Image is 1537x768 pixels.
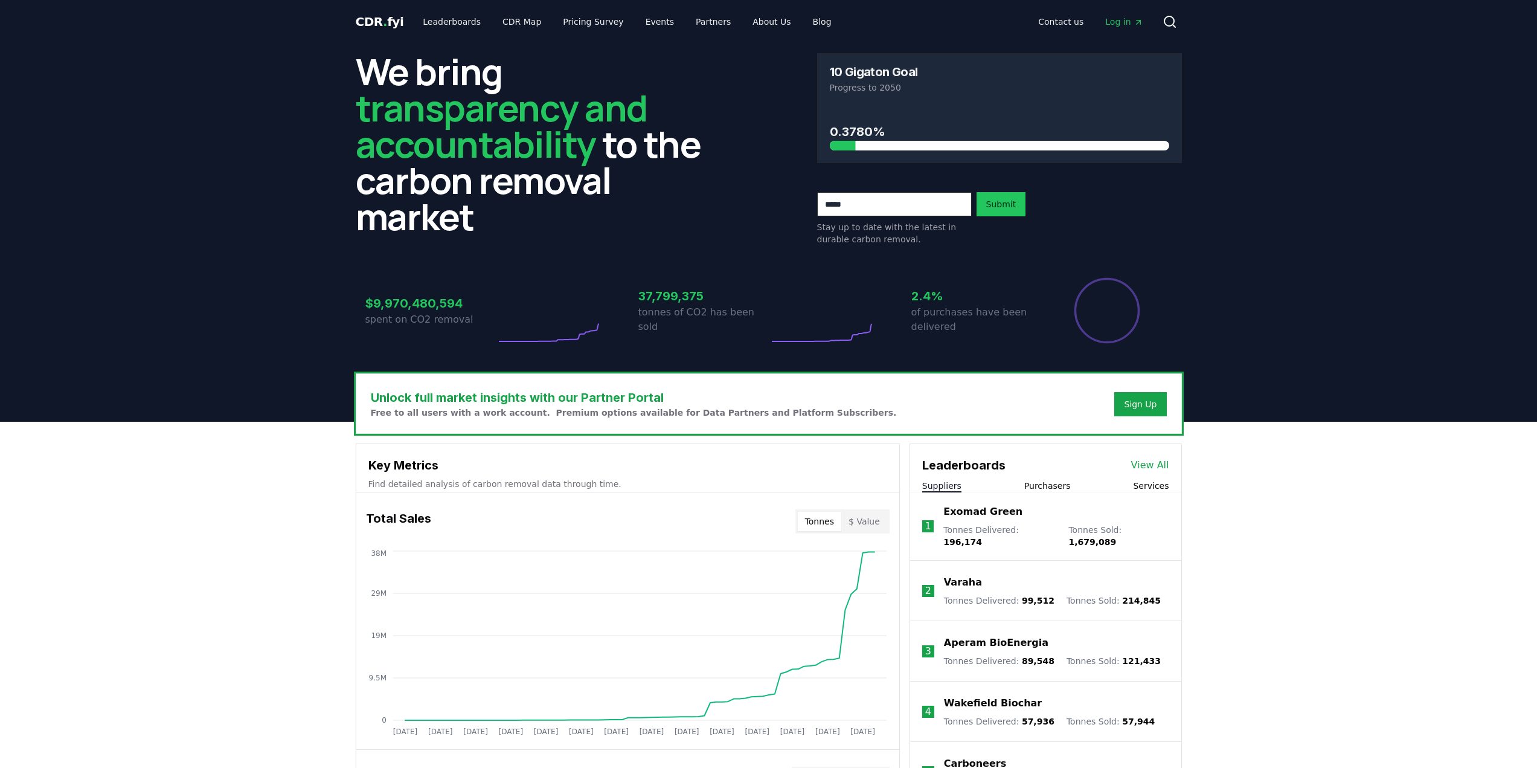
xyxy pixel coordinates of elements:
[830,123,1169,141] h3: 0.3780%
[1122,656,1161,666] span: 121,433
[1068,524,1169,548] p: Tonnes Sold :
[944,636,1048,650] a: Aperam BioEnergia
[1105,16,1143,28] span: Log in
[365,294,496,312] h3: $9,970,480,594
[710,728,734,736] tspan: [DATE]
[943,524,1056,548] p: Tonnes Delivered :
[943,505,1022,519] a: Exomad Green
[368,674,386,682] tspan: 9.5M
[393,728,417,736] tspan: [DATE]
[830,82,1169,94] p: Progress to 2050
[493,11,551,33] a: CDR Map
[1067,655,1161,667] p: Tonnes Sold :
[569,728,594,736] tspan: [DATE]
[1114,392,1166,416] button: Sign Up
[745,728,769,736] tspan: [DATE]
[1024,480,1071,492] button: Purchasers
[371,549,387,558] tspan: 38M
[780,728,804,736] tspan: [DATE]
[1067,595,1161,607] p: Tonnes Sold :
[371,631,387,640] tspan: 19M
[604,728,629,736] tspan: [DATE]
[1124,398,1157,410] a: Sign Up
[944,696,1042,711] a: Wakefield Biochar
[925,519,931,534] p: 1
[911,305,1042,334] p: of purchases have been delivered
[428,728,452,736] tspan: [DATE]
[943,537,982,547] span: 196,174
[944,595,1054,607] p: Tonnes Delivered :
[1122,596,1161,605] span: 214,845
[925,584,931,598] p: 2
[383,15,387,29] span: .
[925,644,931,659] p: 3
[356,83,647,169] span: transparency and accountability
[743,11,800,33] a: About Us
[371,389,897,407] h3: Unlock full market insights with our Partner Portal
[1131,458,1169,473] a: View All
[533,728,558,736] tspan: [DATE]
[1028,11,1152,33] nav: Main
[366,509,431,534] h3: Total Sales
[371,407,897,419] p: Free to all users with a work account. Premium options available for Data Partners and Platform S...
[817,221,972,245] p: Stay up to date with the latest in durable carbon removal.
[463,728,488,736] tspan: [DATE]
[368,456,887,474] h3: Key Metrics
[498,728,523,736] tspan: [DATE]
[1067,715,1155,728] p: Tonnes Sold :
[815,728,840,736] tspan: [DATE]
[850,728,875,736] tspan: [DATE]
[356,13,404,30] a: CDR.fyi
[944,575,982,590] a: Varaha
[977,192,1026,216] button: Submit
[1133,480,1169,492] button: Services
[638,305,769,334] p: tonnes of CO2 has been sold
[1022,596,1054,605] span: 99,512
[841,512,887,531] button: $ Value
[1096,11,1152,33] a: Log in
[686,11,740,33] a: Partners
[922,456,1006,474] h3: Leaderboards
[553,11,633,33] a: Pricing Survey
[413,11,490,33] a: Leaderboards
[925,705,931,719] p: 4
[911,287,1042,305] h3: 2.4%
[1022,656,1054,666] span: 89,548
[1122,717,1155,726] span: 57,944
[1073,277,1141,344] div: Percentage of sales delivered
[798,512,841,531] button: Tonnes
[1022,717,1054,726] span: 57,936
[368,478,887,490] p: Find detailed analysis of carbon removal data through time.
[922,480,961,492] button: Suppliers
[674,728,699,736] tspan: [DATE]
[356,53,720,234] h2: We bring to the carbon removal market
[371,589,387,598] tspan: 29M
[636,11,684,33] a: Events
[413,11,841,33] nav: Main
[1068,537,1116,547] span: 1,679,089
[638,287,769,305] h3: 37,799,375
[830,66,918,78] h3: 10 Gigaton Goal
[944,715,1054,728] p: Tonnes Delivered :
[944,655,1054,667] p: Tonnes Delivered :
[1028,11,1093,33] a: Contact us
[382,716,387,724] tspan: 0
[803,11,841,33] a: Blog
[356,15,404,29] span: CDR fyi
[365,312,496,327] p: spent on CO2 removal
[639,728,664,736] tspan: [DATE]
